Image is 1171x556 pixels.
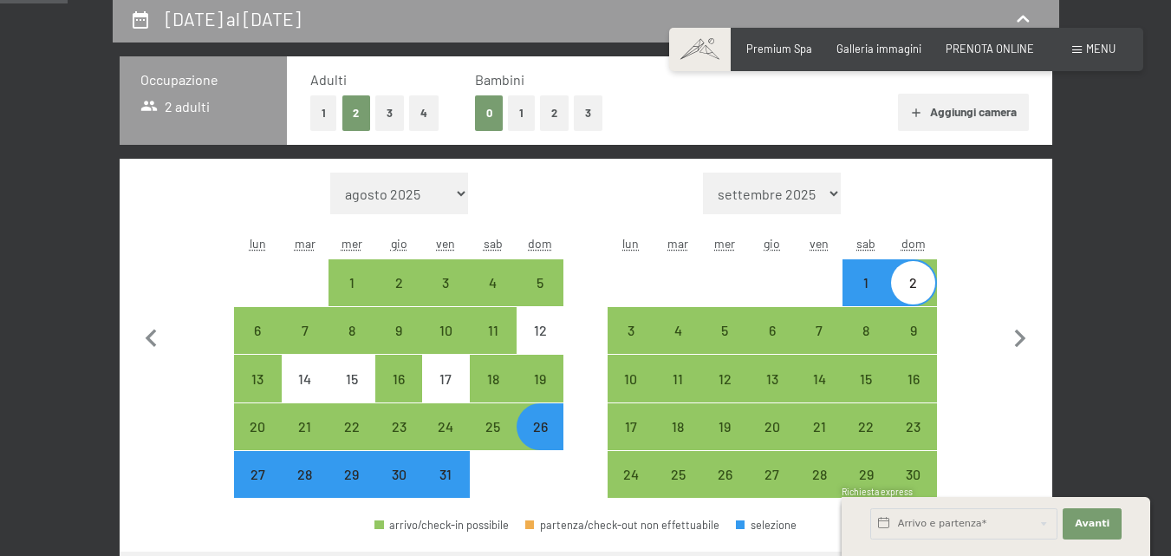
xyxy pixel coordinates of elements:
[236,420,279,463] div: 20
[946,42,1034,56] span: PRENOTA ONLINE
[375,259,422,306] div: Thu Oct 02 2025
[375,355,422,402] div: Thu Oct 16 2025
[422,307,469,354] div: Fri Oct 10 2025
[330,324,374,367] div: 8
[375,307,422,354] div: Thu Oct 09 2025
[842,487,913,497] span: Richiesta express
[140,97,211,116] span: 2 adulti
[654,307,701,354] div: arrivo/check-in possibile
[701,451,748,498] div: arrivo/check-in possibile
[472,372,515,415] div: 18
[796,403,842,450] div: arrivo/check-in possibile
[424,324,467,367] div: 10
[236,468,279,511] div: 27
[234,403,281,450] div: arrivo/check-in possibile
[751,468,794,511] div: 27
[234,451,281,498] div: arrivo/check-in possibile
[889,403,936,450] div: Sun Nov 23 2025
[377,276,420,319] div: 2
[517,307,563,354] div: arrivo/check-in non effettuabile
[518,372,562,415] div: 19
[330,468,374,511] div: 29
[518,324,562,367] div: 12
[701,451,748,498] div: Wed Nov 26 2025
[282,403,329,450] div: Tue Oct 21 2025
[133,173,170,499] button: Mese precedente
[796,355,842,402] div: arrivo/check-in possibile
[517,355,563,402] div: Sun Oct 19 2025
[525,520,719,531] div: partenza/check-out non effettuabile
[891,324,934,367] div: 9
[422,355,469,402] div: Fri Oct 17 2025
[654,403,701,450] div: arrivo/check-in possibile
[283,324,327,367] div: 7
[608,403,654,450] div: Mon Nov 17 2025
[475,95,504,131] button: 0
[797,324,841,367] div: 7
[667,236,688,251] abbr: martedì
[329,451,375,498] div: Wed Oct 29 2025
[749,355,796,402] div: arrivo/check-in possibile
[330,276,374,319] div: 1
[424,468,467,511] div: 31
[234,403,281,450] div: Mon Oct 20 2025
[609,420,653,463] div: 17
[422,451,469,498] div: arrivo/check-in possibile
[889,259,936,306] div: Sun Nov 02 2025
[424,420,467,463] div: 24
[375,403,422,450] div: arrivo/check-in possibile
[608,451,654,498] div: arrivo/check-in possibile
[1002,173,1038,499] button: Mese successivo
[375,307,422,354] div: arrivo/check-in possibile
[656,420,699,463] div: 18
[836,42,921,56] a: Galleria immagini
[283,468,327,511] div: 28
[656,372,699,415] div: 11
[608,355,654,402] div: arrivo/check-in possibile
[329,307,375,354] div: Wed Oct 08 2025
[282,355,329,402] div: arrivo/check-in non effettuabile
[409,95,439,131] button: 4
[842,451,889,498] div: arrivo/check-in possibile
[282,307,329,354] div: Tue Oct 07 2025
[330,372,374,415] div: 15
[282,451,329,498] div: Tue Oct 28 2025
[608,451,654,498] div: Mon Nov 24 2025
[329,259,375,306] div: arrivo/check-in possibile
[1063,508,1122,540] button: Avanti
[701,355,748,402] div: Wed Nov 12 2025
[797,468,841,511] div: 28
[889,307,936,354] div: arrivo/check-in possibile
[329,355,375,402] div: arrivo/check-in non effettuabile
[889,451,936,498] div: arrivo/check-in possibile
[508,95,535,131] button: 1
[375,403,422,450] div: Thu Oct 23 2025
[797,420,841,463] div: 21
[654,451,701,498] div: arrivo/check-in possibile
[703,468,746,511] div: 26
[608,403,654,450] div: arrivo/check-in possibile
[889,451,936,498] div: Sun Nov 30 2025
[518,420,562,463] div: 26
[701,355,748,402] div: arrivo/check-in possibile
[1075,517,1109,531] span: Avanti
[891,468,934,511] div: 30
[422,403,469,450] div: Fri Oct 24 2025
[517,355,563,402] div: arrivo/check-in possibile
[375,95,404,131] button: 3
[282,355,329,402] div: Tue Oct 14 2025
[844,372,888,415] div: 15
[703,420,746,463] div: 19
[608,307,654,354] div: Mon Nov 03 2025
[282,403,329,450] div: arrivo/check-in possibile
[140,70,267,89] h3: Occupazione
[714,236,735,251] abbr: mercoledì
[422,307,469,354] div: arrivo/check-in possibile
[374,520,509,531] div: arrivo/check-in possibile
[842,259,889,306] div: arrivo/check-in possibile
[842,307,889,354] div: Sat Nov 08 2025
[891,372,934,415] div: 16
[736,520,797,531] div: selezione
[236,324,279,367] div: 6
[751,372,794,415] div: 13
